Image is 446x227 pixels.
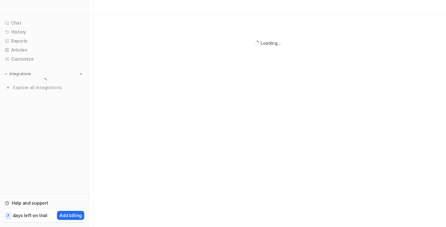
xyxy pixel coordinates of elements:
a: Help and support [2,199,86,207]
p: Add billing [59,212,82,219]
div: Loading... [260,40,281,46]
img: menu_add.svg [79,72,83,76]
a: Explore all integrations [2,83,86,92]
a: Customize [2,55,86,63]
span: Explore all integrations [13,83,84,93]
a: Articles [2,46,86,54]
a: Chat [2,19,86,27]
p: Integrations [9,71,31,76]
p: 7 [7,213,9,219]
img: expand menu [4,72,8,76]
button: Add billing [57,211,84,220]
button: Integrations [2,71,33,77]
img: explore all integrations [5,84,11,91]
a: History [2,28,86,36]
p: days left on trial [13,212,47,219]
a: Reports [2,37,86,45]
